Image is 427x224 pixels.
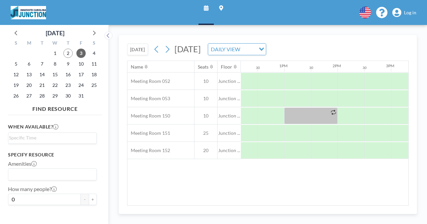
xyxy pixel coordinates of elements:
[127,147,170,153] span: Meeting Room 152
[194,130,217,136] span: 25
[198,64,208,70] div: Seats
[8,210,20,217] label: Floor
[76,91,86,101] span: Friday, October 31, 2025
[49,39,62,48] div: W
[76,59,86,69] span: Friday, October 10, 2025
[194,96,217,102] span: 10
[218,113,241,119] span: Junction ...
[404,10,416,16] span: Log in
[333,63,341,68] div: 2PM
[37,59,47,69] span: Tuesday, October 7, 2025
[256,66,260,70] div: 30
[218,147,241,153] span: Junction ...
[10,39,23,48] div: S
[63,91,73,101] span: Thursday, October 30, 2025
[76,81,86,90] span: Friday, October 24, 2025
[74,39,87,48] div: F
[24,81,34,90] span: Monday, October 20, 2025
[61,39,74,48] div: T
[11,59,21,69] span: Sunday, October 5, 2025
[392,8,416,17] a: Log in
[194,113,217,119] span: 10
[8,103,102,112] h4: FIND RESOURCE
[127,130,170,136] span: Meeting Room 151
[63,70,73,79] span: Thursday, October 16, 2025
[9,134,93,141] input: Search for option
[221,64,232,70] div: Floor
[11,70,21,79] span: Sunday, October 12, 2025
[8,133,96,143] div: Search for option
[89,49,99,58] span: Saturday, October 4, 2025
[63,81,73,90] span: Thursday, October 23, 2025
[89,70,99,79] span: Saturday, October 18, 2025
[9,170,93,179] input: Search for option
[218,78,241,84] span: Junction ...
[127,96,170,102] span: Meeting Room 053
[37,81,47,90] span: Tuesday, October 21, 2025
[386,63,394,68] div: 3PM
[36,39,49,48] div: T
[8,152,97,158] h3: Specify resource
[309,66,313,70] div: 30
[50,91,60,101] span: Wednesday, October 29, 2025
[8,186,57,192] label: How many people?
[76,49,86,58] span: Friday, October 3, 2025
[89,59,99,69] span: Saturday, October 11, 2025
[89,81,99,90] span: Saturday, October 25, 2025
[24,59,34,69] span: Monday, October 6, 2025
[89,194,97,205] button: +
[127,44,148,55] button: [DATE]
[63,49,73,58] span: Thursday, October 2, 2025
[8,169,96,180] div: Search for option
[127,78,170,84] span: Meeting Room 052
[87,39,100,48] div: S
[50,81,60,90] span: Wednesday, October 22, 2025
[37,91,47,101] span: Tuesday, October 28, 2025
[208,44,266,55] div: Search for option
[11,6,46,19] img: organization-logo
[174,44,201,54] span: [DATE]
[11,91,21,101] span: Sunday, October 26, 2025
[242,45,255,54] input: Search for option
[37,70,47,79] span: Tuesday, October 14, 2025
[11,81,21,90] span: Sunday, October 19, 2025
[24,91,34,101] span: Monday, October 27, 2025
[194,78,217,84] span: 10
[194,147,217,153] span: 20
[24,70,34,79] span: Monday, October 13, 2025
[63,59,73,69] span: Thursday, October 9, 2025
[50,59,60,69] span: Wednesday, October 8, 2025
[127,113,170,119] span: Meeting Room 150
[209,45,242,54] span: DAILY VIEW
[131,64,143,70] div: Name
[46,28,64,38] div: [DATE]
[218,96,241,102] span: Junction ...
[76,70,86,79] span: Friday, October 17, 2025
[279,63,288,68] div: 1PM
[50,70,60,79] span: Wednesday, October 15, 2025
[23,39,36,48] div: M
[363,66,367,70] div: 30
[50,49,60,58] span: Wednesday, October 1, 2025
[8,160,37,167] label: Amenities
[218,130,241,136] span: Junction ...
[81,194,89,205] button: -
